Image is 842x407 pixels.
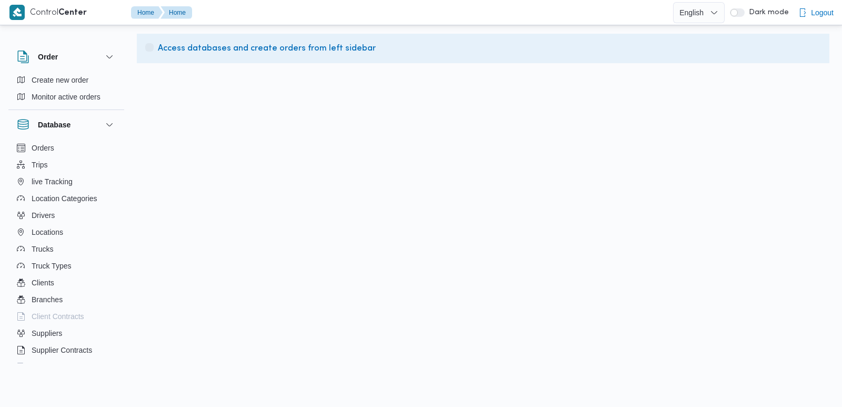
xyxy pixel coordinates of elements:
[13,342,120,359] button: Supplier Contracts
[32,344,92,356] span: Supplier Contracts
[13,190,120,207] button: Location Categories
[13,88,120,105] button: Monitor active orders
[32,192,97,205] span: Location Categories
[158,42,376,55] span: Access databases and create orders from left sidebar
[794,2,838,23] button: Logout
[13,140,120,156] button: Orders
[32,74,88,86] span: Create new order
[32,361,58,373] span: Devices
[17,118,116,131] button: Database
[13,173,120,190] button: live Tracking
[32,260,71,272] span: Truck Types
[13,308,120,325] button: Client Contracts
[32,91,101,103] span: Monitor active orders
[32,276,54,289] span: Clients
[32,209,55,222] span: Drivers
[13,224,120,241] button: Locations
[9,5,25,20] img: X8yXhbKr1z7QwAAAABJRU5ErkJggg==
[32,226,63,239] span: Locations
[13,241,120,257] button: Trucks
[32,175,73,188] span: live Tracking
[13,156,120,173] button: Trips
[13,291,120,308] button: Branches
[13,359,120,375] button: Devices
[32,310,84,323] span: Client Contracts
[32,243,53,255] span: Trucks
[8,140,124,368] div: Database
[131,6,163,19] button: Home
[38,118,71,131] h3: Database
[13,257,120,274] button: Truck Types
[13,274,120,291] button: Clients
[13,325,120,342] button: Suppliers
[32,293,63,306] span: Branches
[32,327,62,340] span: Suppliers
[13,207,120,224] button: Drivers
[161,6,192,19] button: Home
[13,72,120,88] button: Create new order
[745,8,789,17] span: Dark mode
[811,6,834,19] span: Logout
[32,158,48,171] span: Trips
[8,72,124,110] div: Order
[17,51,116,63] button: Order
[38,51,58,63] h3: Order
[58,9,87,17] b: Center
[32,142,54,154] span: Orders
